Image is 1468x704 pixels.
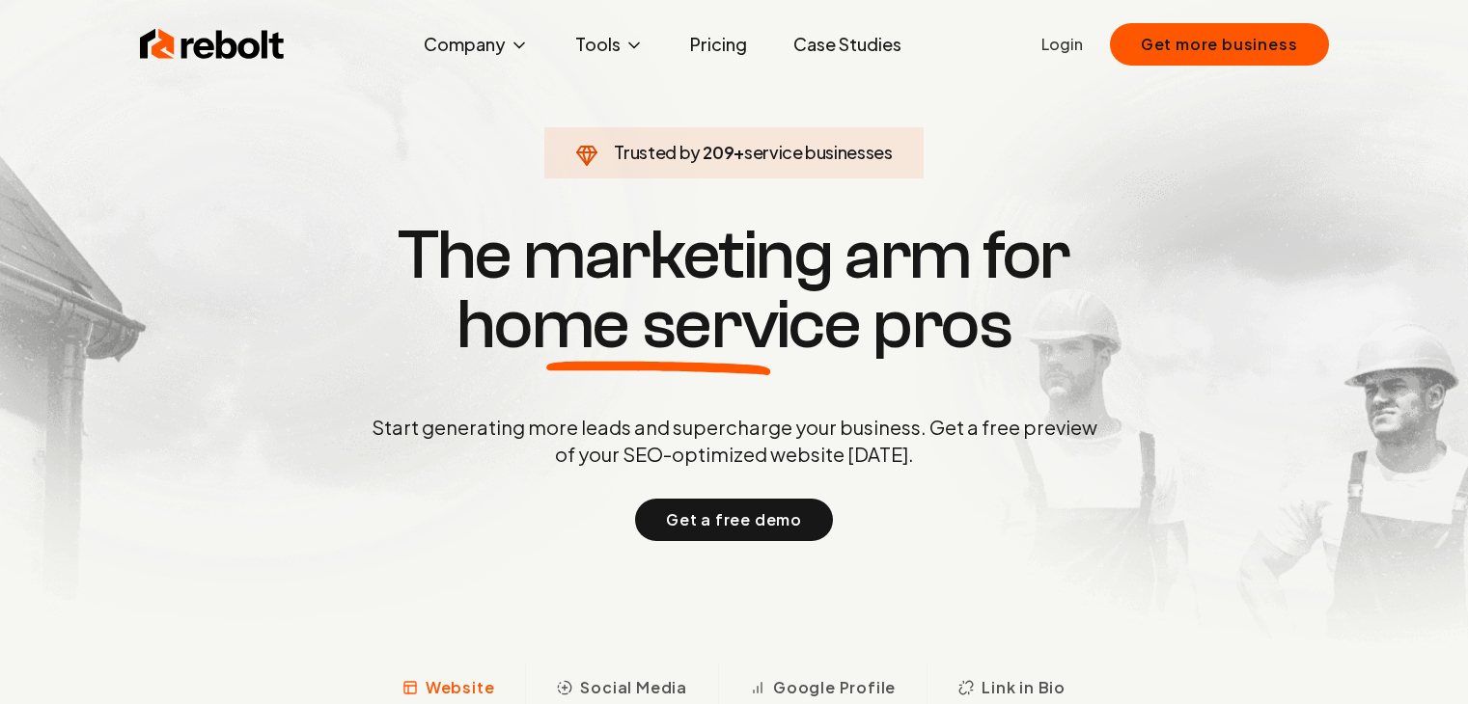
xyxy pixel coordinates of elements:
span: Google Profile [773,676,896,699]
p: Start generating more leads and supercharge your business. Get a free preview of your SEO-optimiz... [368,414,1101,468]
span: Link in Bio [982,676,1066,699]
span: service businesses [744,141,893,163]
button: Tools [560,25,659,64]
a: Login [1041,33,1083,56]
span: home service [457,290,861,360]
button: Get a free demo [635,499,833,541]
button: Get more business [1110,23,1329,66]
span: 209 [703,139,734,166]
h1: The marketing arm for pros [271,221,1198,360]
span: Social Media [580,676,687,699]
span: Trusted by [614,141,700,163]
span: Website [426,676,495,699]
span: + [734,141,744,163]
a: Case Studies [778,25,917,64]
img: Rebolt Logo [140,25,285,64]
button: Company [408,25,544,64]
a: Pricing [675,25,762,64]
